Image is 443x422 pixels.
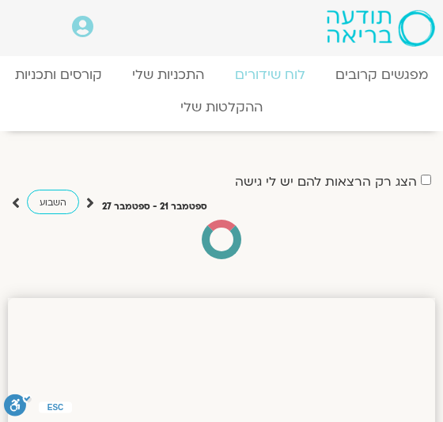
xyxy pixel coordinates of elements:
[320,58,443,91] a: מפגשים קרובים
[102,199,207,215] p: ספטמבר 21 - ספטמבר 27
[220,58,320,91] a: לוח שידורים
[27,190,79,214] a: השבוע
[117,58,219,91] a: התכניות שלי
[235,175,417,189] label: הצג רק הרצאות להם יש לי גישה
[40,197,66,209] span: השבוע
